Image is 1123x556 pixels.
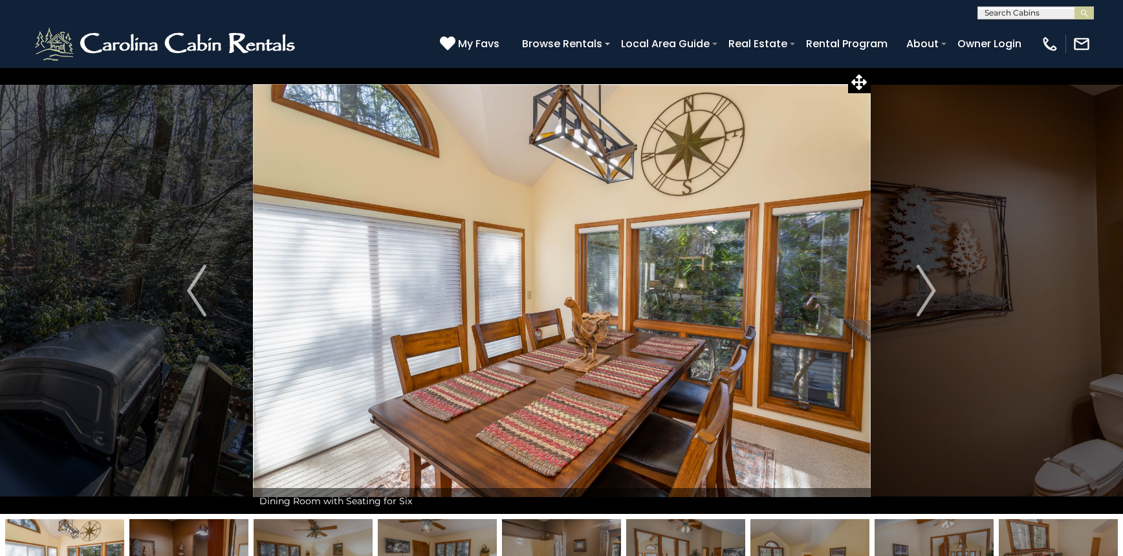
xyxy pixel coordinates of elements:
a: Rental Program [800,32,894,55]
img: phone-regular-white.png [1041,35,1059,53]
a: Local Area Guide [615,32,716,55]
img: arrow [917,265,936,317]
a: Owner Login [951,32,1028,55]
div: Dining Room with Seating for Six [253,488,871,514]
span: My Favs [458,36,499,52]
button: Next [870,67,983,514]
a: My Favs [440,36,503,52]
a: About [900,32,945,55]
a: Browse Rentals [516,32,609,55]
a: Real Estate [722,32,794,55]
img: White-1-2.png [32,25,301,63]
img: arrow [187,265,206,317]
button: Previous [140,67,253,514]
img: mail-regular-white.png [1073,35,1091,53]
